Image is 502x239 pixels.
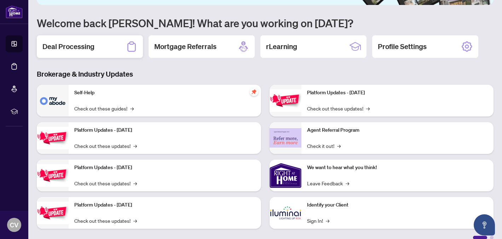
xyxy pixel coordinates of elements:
img: Self-Help [37,85,69,116]
span: → [366,104,370,112]
img: logo [6,5,23,18]
button: Open asap [474,214,495,235]
img: We want to hear what you think! [270,160,301,191]
p: Agent Referral Program [307,126,488,134]
img: Platform Updates - September 16, 2025 [37,127,69,149]
p: We want to hear what you think! [307,164,488,172]
h2: Profile Settings [378,42,427,52]
a: Sign In!→ [307,217,329,225]
p: Platform Updates - [DATE] [74,201,255,209]
h2: rLearning [266,42,297,52]
a: Check out these updates!→ [74,217,137,225]
img: Agent Referral Program [270,128,301,148]
span: CV [10,220,18,230]
p: Platform Updates - [DATE] [74,126,255,134]
h2: Deal Processing [42,42,94,52]
a: Check out these updates!→ [74,142,137,150]
p: Self-Help [74,89,255,97]
img: Platform Updates - July 8, 2025 [37,202,69,224]
p: Platform Updates - [DATE] [307,89,488,97]
span: → [337,142,341,150]
a: Check out these updates!→ [74,179,137,187]
span: → [133,179,137,187]
span: → [133,217,137,225]
img: Platform Updates - July 21, 2025 [37,164,69,186]
span: pushpin [250,88,258,96]
span: → [346,179,349,187]
a: Leave Feedback→ [307,179,349,187]
img: Platform Updates - June 23, 2025 [270,89,301,112]
h3: Brokerage & Industry Updates [37,69,494,79]
p: Platform Updates - [DATE] [74,164,255,172]
span: → [326,217,329,225]
h2: Mortgage Referrals [154,42,217,52]
p: Identify your Client [307,201,488,209]
span: → [130,104,134,112]
h1: Welcome back [PERSON_NAME]! What are you working on [DATE]? [37,16,494,30]
span: → [133,142,137,150]
a: Check out these guides!→ [74,104,134,112]
a: Check out these updates!→ [307,104,370,112]
img: Identify your Client [270,197,301,229]
a: Check it out!→ [307,142,341,150]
